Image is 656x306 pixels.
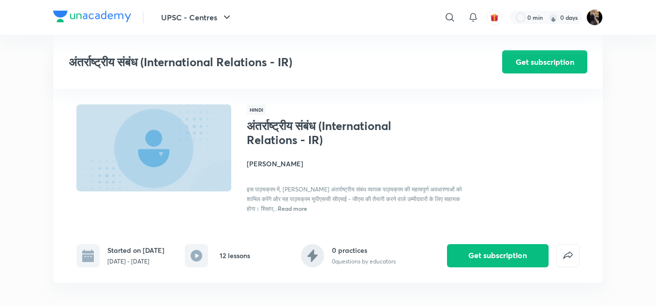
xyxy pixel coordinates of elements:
h6: Started on [DATE] [107,245,164,255]
img: Company Logo [53,11,131,22]
button: Get subscription [502,50,587,73]
span: इस पाठ्यक्रम में, [PERSON_NAME] अंतर्राष्ट्रीय संबंध व्यापक पाठ्यक्रम की महत्वपूर्ण अवधारणाओं को ... [247,186,462,212]
h3: अंतर्राष्ट्रीय संबंध (International Relations - IR) [69,55,447,69]
span: Read more [278,204,307,212]
a: Company Logo [53,11,131,25]
p: 0 questions by educators [332,257,396,266]
h6: 0 practices [332,245,396,255]
h1: अंतर्राष्ट्रीय संबंध (International Relations - IR) [247,119,405,147]
h6: 12 lessons [220,250,250,261]
button: avatar [487,10,502,25]
h4: [PERSON_NAME] [247,159,463,169]
img: amit tripathi [586,9,603,26]
button: false [556,244,580,267]
button: UPSC - Centres [155,8,239,27]
img: streak [549,13,558,22]
p: [DATE] - [DATE] [107,257,164,266]
span: Hindi [247,104,266,115]
img: Thumbnail [75,103,233,192]
img: avatar [490,13,499,22]
button: Get subscription [447,244,549,267]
